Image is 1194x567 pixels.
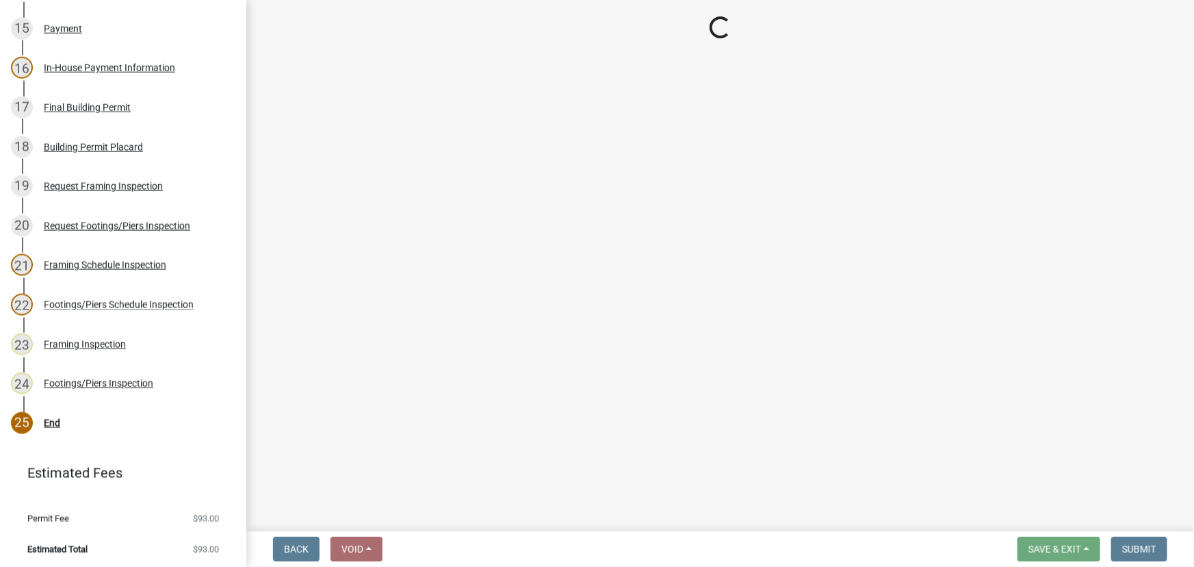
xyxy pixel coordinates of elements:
[284,544,309,555] span: Back
[1122,544,1156,555] span: Submit
[44,221,190,231] div: Request Footings/Piers Inspection
[44,24,82,34] div: Payment
[27,545,88,554] span: Estimated Total
[1017,537,1100,562] button: Save & Exit
[44,142,143,152] div: Building Permit Placard
[11,254,33,276] div: 21
[11,215,33,237] div: 20
[11,412,33,434] div: 25
[44,340,126,349] div: Framing Inspection
[44,63,175,73] div: In-House Payment Information
[1111,537,1167,562] button: Submit
[44,181,163,191] div: Request Framing Inspection
[193,514,219,523] span: $93.00
[193,545,219,554] span: $93.00
[44,418,60,428] div: End
[44,260,166,270] div: Framing Schedule Inspection
[11,459,224,487] a: Estimated Fees
[11,175,33,197] div: 19
[11,18,33,40] div: 15
[11,333,33,355] div: 23
[11,97,33,118] div: 17
[11,57,33,79] div: 16
[27,514,69,523] span: Permit Fee
[11,136,33,158] div: 18
[1028,544,1081,555] span: Save & Exit
[11,373,33,394] div: 24
[273,537,320,562] button: Back
[11,294,33,316] div: 22
[44,300,194,310] div: Footings/Piers Schedule Inspection
[341,544,363,555] span: Void
[44,103,131,112] div: Final Building Permit
[330,537,382,562] button: Void
[44,379,153,388] div: Footings/Piers Inspection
